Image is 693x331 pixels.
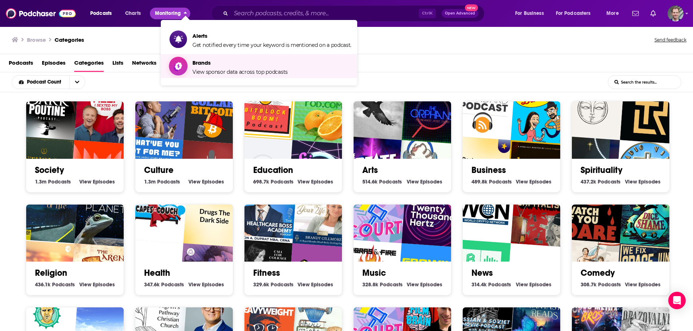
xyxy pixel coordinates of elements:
[16,78,79,140] img: Dark Poutine - True Crime and Dark History
[407,178,442,185] a: View Arts Episodes
[648,7,659,20] a: Show notifications dropdown
[625,281,661,288] a: View Comedy Episodes
[231,8,419,19] input: Search podcasts, credits, & more...
[379,178,402,185] span: Podcasts
[453,181,515,243] img: The World Crypto Network Podcast
[620,82,682,144] img: The Reluctant Thought Leader Podcast
[362,281,378,288] span: 328.8k
[93,281,115,288] span: Episodes
[343,78,406,140] div: The Ghosts of Harrenhal: A Song of Ice and Fire Podcast (ASOIAF)
[253,267,280,278] a: Fitness
[188,178,224,185] a: View Culture Episodes
[253,165,293,175] a: Education
[144,178,156,185] span: 1.3m
[343,181,406,243] img: 90s Court
[652,35,689,45] button: Send feedback
[234,78,297,140] div: The BitBlockBoom Bitcoin Podcast
[668,292,686,309] div: Open Intercom Messenger
[132,57,156,72] span: Networks
[120,8,145,19] a: Charts
[562,181,624,243] img: Watch If You Dare
[35,281,51,288] span: 436.1k
[161,281,184,288] span: Podcasts
[511,82,573,144] div: Better Call Daddy
[362,165,378,175] a: Arts
[183,82,246,144] div: Blue Collar Bitcoin
[9,57,33,72] a: Podcasts
[488,281,511,288] span: Podcasts
[471,281,511,288] a: 314.4k News Podcasts
[402,185,464,247] div: Twenty Thousand Hertz
[581,281,597,288] span: 308.7k
[144,165,174,175] a: Culture
[144,178,180,185] a: 1.3m Culture Podcasts
[27,36,46,43] h3: Browse
[511,185,573,247] img: Movies vs. Capitalism
[188,281,224,288] a: View Health Episodes
[668,5,684,21] span: Logged in as kwerderman
[581,165,622,175] a: Spirituality
[516,178,551,185] a: View Business Episodes
[620,185,682,247] img: Dice Shame
[79,281,91,288] span: View
[510,8,553,19] button: open menu
[471,165,506,175] a: Business
[606,8,619,19] span: More
[556,8,591,19] span: For Podcasters
[298,178,310,185] span: View
[581,281,621,288] a: 308.7k Comedy Podcasts
[202,178,224,185] span: Episodes
[471,178,487,185] span: 489.8k
[292,185,355,247] div: Heal Yourself. Change Your Life™
[529,178,551,185] span: Episodes
[144,281,160,288] span: 347.6k
[48,178,71,185] span: Podcasts
[311,178,333,185] span: Episodes
[16,181,79,243] img: One Third of Life
[298,281,310,288] span: View
[234,181,297,243] div: Healthcare Boss Academy Podcast
[74,185,137,247] img: Sentient Planet
[155,8,181,19] span: Monitoring
[74,57,104,72] a: Categories
[202,281,224,288] span: Episodes
[192,42,351,48] span: Get notified every time your keyword is mentioned on a podcast.
[271,281,294,288] span: Podcasts
[453,78,515,140] div: The Bitcoin Standard Podcast
[183,185,246,247] div: Drugs: The Dark Side
[638,281,661,288] span: Episodes
[55,36,84,43] h1: Categories
[35,281,75,288] a: 436.1k Religion Podcasts
[6,7,76,20] img: Podchaser - Follow, Share and Rate Podcasts
[625,281,637,288] span: View
[112,57,123,72] a: Lists
[90,8,112,19] span: Podcasts
[562,78,624,140] div: Esencias de ALQVIMIA
[515,8,544,19] span: For Business
[638,178,661,185] span: Episodes
[380,281,403,288] span: Podcasts
[407,281,442,288] a: View Music Episodes
[79,178,91,185] span: View
[402,82,464,144] div: The Orphans
[516,281,551,288] a: View News Episodes
[420,281,442,288] span: Episodes
[125,181,188,243] img: Capes On the Couch - Where Comics Get Counseling
[35,178,71,185] a: 1.3m Society Podcasts
[581,178,621,185] a: 437.2k Spirituality Podcasts
[188,178,200,185] span: View
[192,59,288,66] span: Brands
[35,178,47,185] span: 1.3m
[407,281,419,288] span: View
[125,78,188,140] img: The Jordan Harbinger Show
